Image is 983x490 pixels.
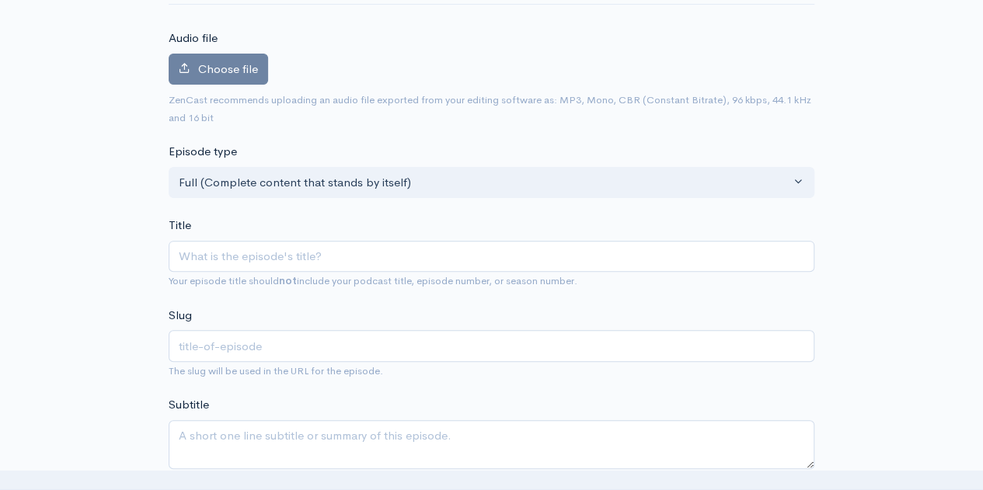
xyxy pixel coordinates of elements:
[279,274,297,287] strong: not
[198,61,258,76] span: Choose file
[169,330,814,362] input: title-of-episode
[169,307,192,325] label: Slug
[169,167,814,199] button: Full (Complete content that stands by itself)
[169,143,237,161] label: Episode type
[169,274,577,287] small: Your episode title should include your podcast title, episode number, or season number.
[169,93,811,124] small: ZenCast recommends uploading an audio file exported from your editing software as: MP3, Mono, CBR...
[169,364,383,377] small: The slug will be used in the URL for the episode.
[169,396,209,414] label: Subtitle
[169,217,191,235] label: Title
[169,241,814,273] input: What is the episode's title?
[179,174,790,192] div: Full (Complete content that stands by itself)
[169,30,218,47] label: Audio file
